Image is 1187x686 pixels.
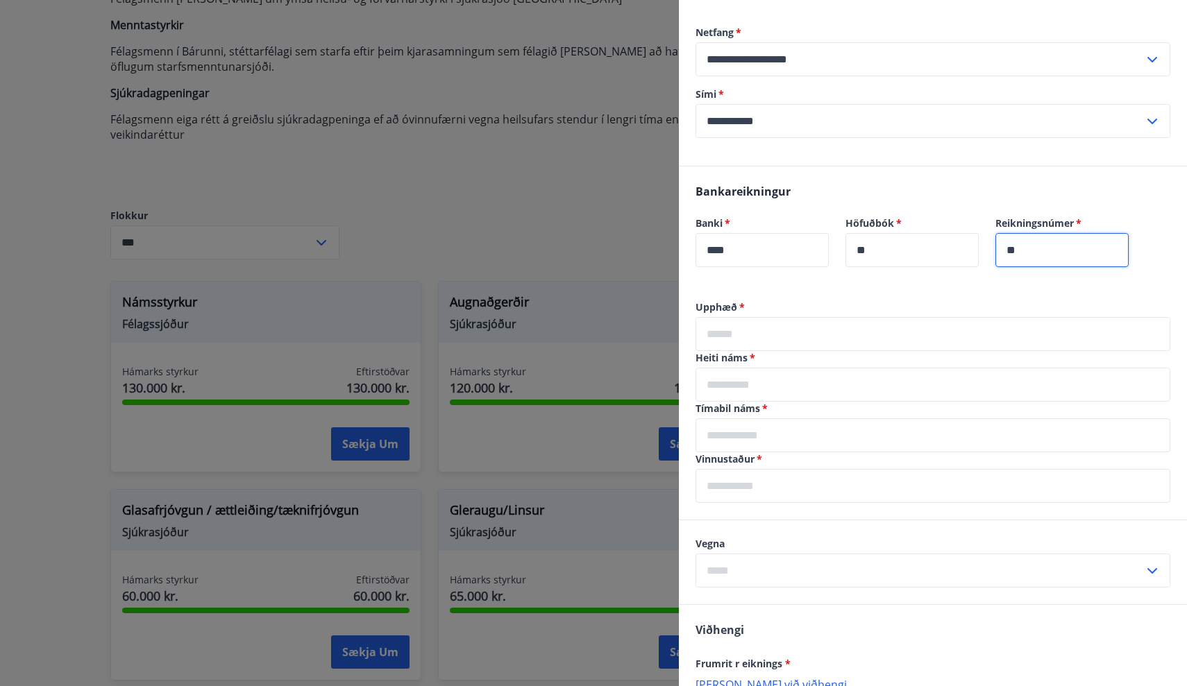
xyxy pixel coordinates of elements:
label: Höfuðbók [845,216,979,230]
span: Frumrit r eiknings [696,657,791,670]
span: Bankareikningur [696,184,791,199]
label: Reikningsnúmer [995,216,1129,230]
label: Tímabil náms [696,402,1170,415]
label: Vegna [696,537,1170,551]
label: Heiti náms [696,351,1170,365]
label: Upphæð [696,300,1170,314]
div: Heiti náms [696,368,1170,402]
div: Vinnustaður [696,469,1170,503]
label: Netfang [696,26,1170,40]
label: Sími [696,87,1170,101]
label: Vinnustaður [696,452,1170,466]
span: Viðhengi [696,622,744,637]
div: Tímabil náms [696,418,1170,452]
div: Upphæð [696,317,1170,351]
label: Banki [696,216,829,230]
